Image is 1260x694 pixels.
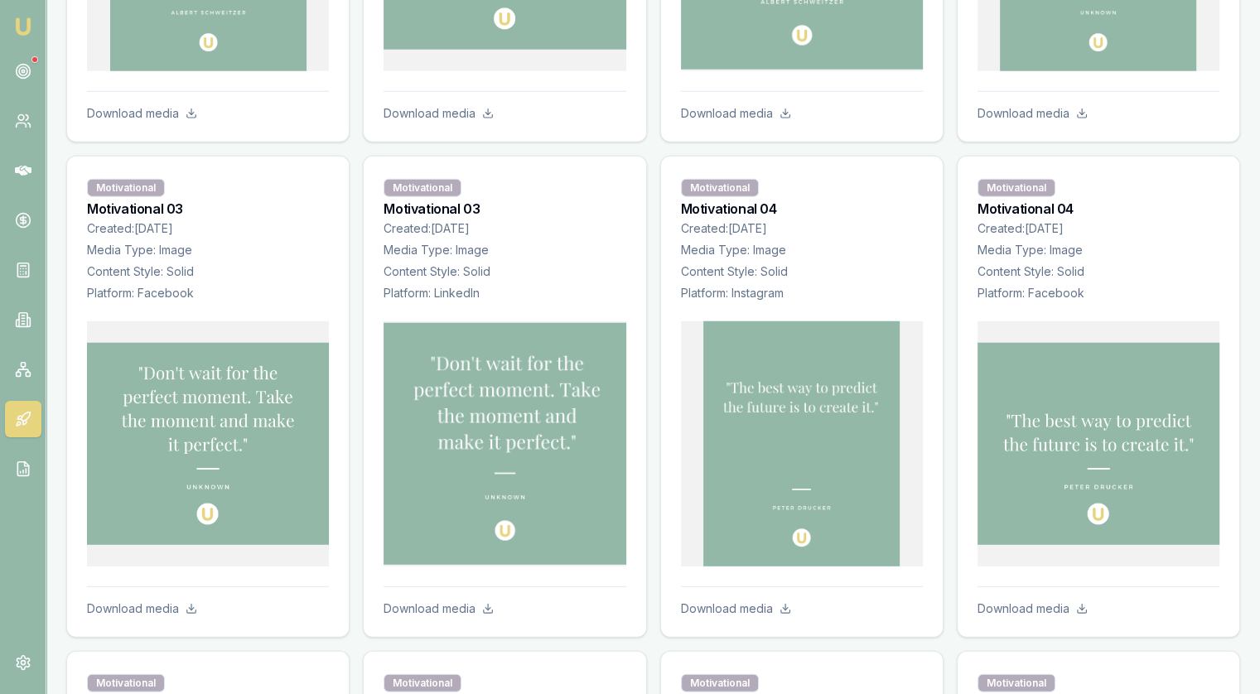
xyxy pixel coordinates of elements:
[681,242,923,258] p: Media Type: Image
[384,321,625,566] img: Motivational 03
[384,285,625,301] p: Platform: LinkedIn
[87,202,329,215] h3: Motivational 03
[681,674,759,692] div: Motivational
[978,242,1219,258] p: Media Type: Image
[87,321,329,566] img: Motivational 03
[681,202,923,215] h3: Motivational 04
[384,179,461,197] div: Motivational
[681,105,923,122] p: Download media
[87,285,329,301] p: Platform: Facebook
[87,105,329,122] p: Download media
[384,202,625,215] h3: Motivational 03
[384,674,461,692] div: Motivational
[384,242,625,258] p: Media Type: Image
[978,600,1219,617] p: Download media
[87,263,329,280] p: Content Style: Solid
[384,220,625,237] p: Created: [DATE]
[681,263,923,280] p: Content Style: Solid
[978,220,1219,237] p: Created: [DATE]
[87,674,165,692] div: Motivational
[87,600,329,617] p: Download media
[978,321,1219,566] img: Motivational 04
[384,600,625,617] p: Download media
[681,600,923,617] p: Download media
[384,105,625,122] p: Download media
[978,263,1219,280] p: Content Style: Solid
[681,220,923,237] p: Created: [DATE]
[384,263,625,280] p: Content Style: Solid
[703,321,900,566] img: Motivational 04
[978,105,1219,122] p: Download media
[87,179,165,197] div: Motivational
[978,179,1055,197] div: Motivational
[978,202,1219,215] h3: Motivational 04
[13,17,33,36] img: emu-icon-u.png
[681,285,923,301] p: Platform: Instagram
[87,242,329,258] p: Media Type: Image
[87,220,329,237] p: Created: [DATE]
[681,179,759,197] div: Motivational
[978,285,1219,301] p: Platform: Facebook
[978,674,1055,692] div: Motivational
